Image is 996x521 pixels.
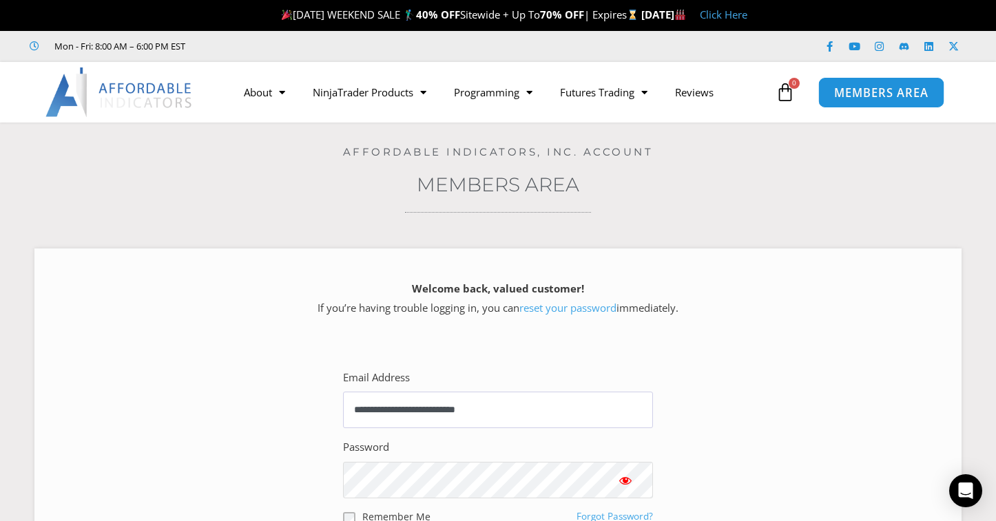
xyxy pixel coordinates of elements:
span: MEMBERS AREA [834,87,928,98]
a: Futures Trading [546,76,661,108]
label: Email Address [343,368,410,387]
a: Click Here [700,8,747,21]
nav: Menu [230,76,772,108]
a: MEMBERS AREA [818,76,944,107]
img: 🏭 [675,10,685,20]
a: Programming [440,76,546,108]
label: Password [343,438,389,457]
strong: 70% OFF [540,8,584,21]
a: Affordable Indicators, Inc. Account [343,145,654,158]
a: reset your password [519,301,616,315]
span: [DATE] WEEKEND SALE 🏌️‍♂️ Sitewide + Up To | Expires [278,8,641,21]
a: Members Area [417,173,579,196]
span: 0 [789,78,800,89]
img: ⌛ [627,10,638,20]
img: LogoAI | Affordable Indicators – NinjaTrader [45,67,194,117]
a: NinjaTrader Products [299,76,440,108]
strong: 40% OFF [416,8,460,21]
strong: [DATE] [641,8,686,21]
div: Open Intercom Messenger [949,474,982,507]
strong: Welcome back, valued customer! [412,281,584,295]
span: Mon - Fri: 8:00 AM – 6:00 PM EST [51,38,185,54]
p: If you’re having trouble logging in, you can immediately. [59,279,937,318]
iframe: Customer reviews powered by Trustpilot [205,39,411,53]
button: Show password [598,462,653,498]
a: Reviews [661,76,727,108]
a: 0 [755,72,816,112]
a: About [230,76,299,108]
img: 🎉 [282,10,292,20]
